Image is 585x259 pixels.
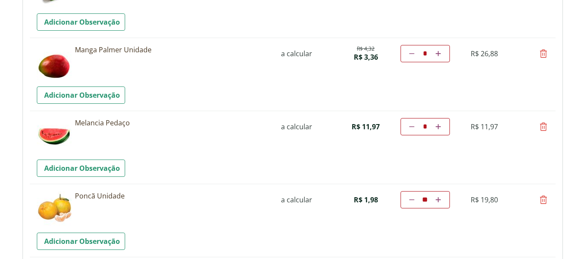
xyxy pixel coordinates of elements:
a: Adicionar Observação [37,233,125,250]
img: Melancia Pedaço [37,118,71,153]
img: Manga Palmer Unidade [37,45,71,80]
span: R$ 19,80 [471,195,498,205]
span: a calcular [281,122,312,131]
a: Adicionar Observação [37,160,125,177]
a: Adicionar Observação [37,86,125,104]
a: Adicionar Observação [37,13,125,31]
a: Poncã Unidade [75,191,265,201]
span: R$ 26,88 [471,49,498,58]
del: R$ 4,32 [357,45,375,52]
span: a calcular [281,49,312,58]
span: R$ 11,97 [471,122,498,131]
a: Melancia Pedaço [75,118,265,128]
span: R$ 1,98 [354,195,378,205]
a: Manga Palmer Unidade [75,45,265,54]
span: R$ 3,36 [354,52,378,62]
img: Poncã Unidade [37,191,71,226]
span: a calcular [281,195,312,205]
span: R$ 11,97 [352,122,380,131]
